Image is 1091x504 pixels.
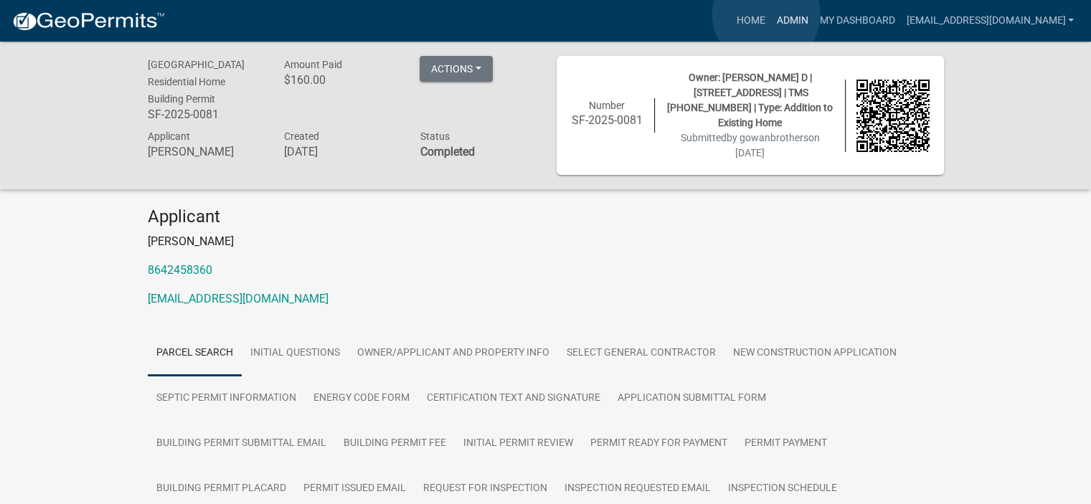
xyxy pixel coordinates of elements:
[582,421,736,467] a: Permit Ready for Payment
[770,7,813,34] a: Admin
[148,108,263,121] h6: SF-2025-0081
[589,100,625,111] span: Number
[558,331,724,376] a: Select General Contractor
[148,233,944,250] p: [PERSON_NAME]
[420,56,493,82] button: Actions
[900,7,1080,34] a: [EMAIL_ADDRESS][DOMAIN_NAME]
[148,206,944,227] h4: Applicant
[283,73,398,87] h6: $160.00
[148,59,245,105] span: [GEOGRAPHIC_DATA] Residential Home Building Permit
[148,376,305,422] a: Septic Permit Information
[727,132,808,143] span: by gowanbrothers
[242,331,349,376] a: Initial Questions
[418,376,609,422] a: Certification Text and Signature
[349,331,558,376] a: Owner/Applicant and Property Info
[148,292,329,305] a: [EMAIL_ADDRESS][DOMAIN_NAME]
[335,421,455,467] a: Building Permit Fee
[148,263,212,277] a: 8642458360
[609,376,775,422] a: Application Submittal Form
[148,130,190,142] span: Applicant
[148,421,335,467] a: Building Permit Submittal Email
[283,130,318,142] span: Created
[856,80,930,153] img: QR code
[283,145,398,158] h6: [DATE]
[305,376,418,422] a: Energy Code Form
[420,145,474,158] strong: Completed
[736,421,836,467] a: Permit Payment
[813,7,900,34] a: My Dashboard
[455,421,582,467] a: Initial Permit Review
[283,59,341,70] span: Amount Paid
[667,72,833,128] span: Owner: [PERSON_NAME] D | [STREET_ADDRESS] | TMS [PHONE_NUMBER] | Type: Addition to Existing Home
[724,331,905,376] a: New Construction Application
[571,113,644,127] h6: SF-2025-0081
[681,132,820,158] span: Submitted on [DATE]
[730,7,770,34] a: Home
[148,145,263,158] h6: [PERSON_NAME]
[148,331,242,376] a: Parcel search
[420,130,449,142] span: Status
